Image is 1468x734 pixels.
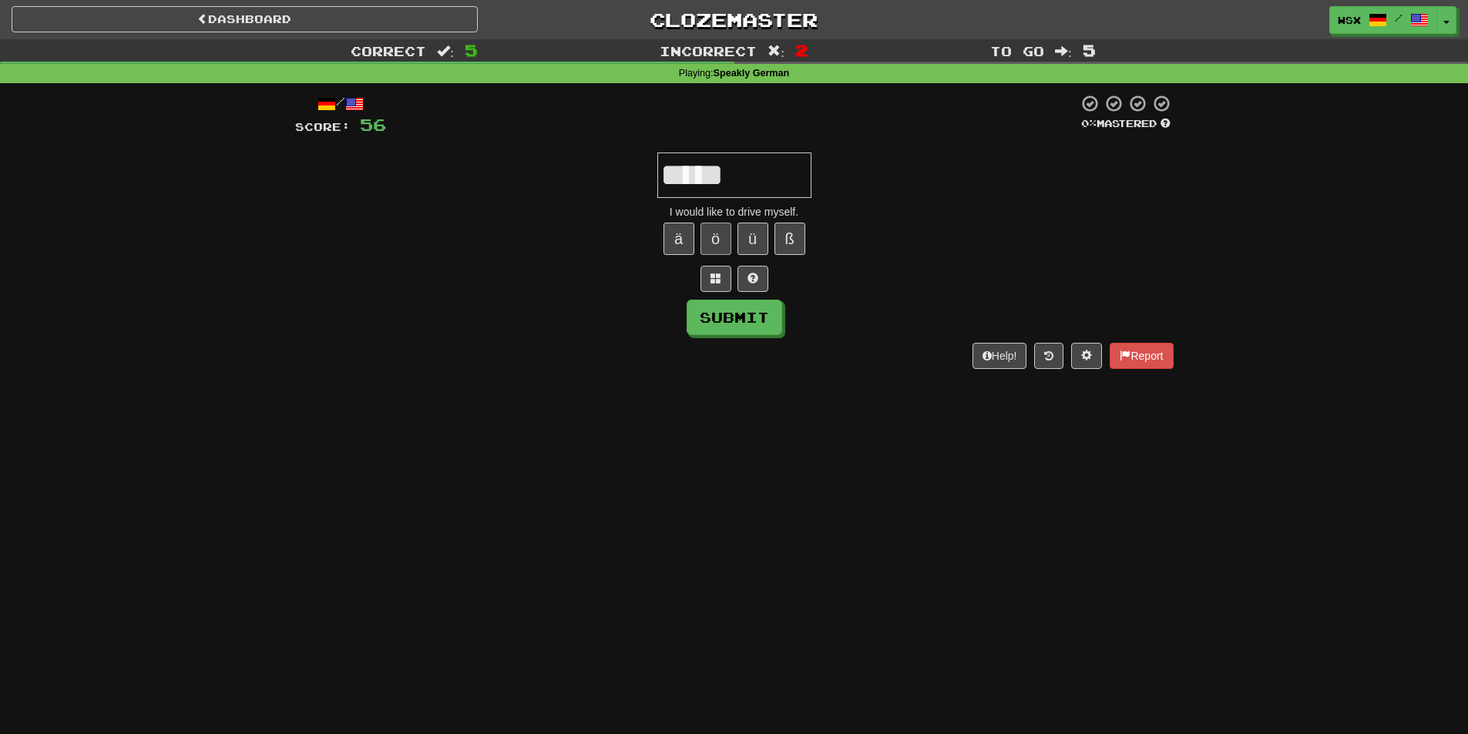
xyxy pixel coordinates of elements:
[700,223,731,255] button: ö
[1110,343,1173,369] button: Report
[737,266,768,292] button: Single letter hint - you only get 1 per sentence and score half the points! alt+h
[295,94,386,113] div: /
[768,45,784,58] span: :
[660,43,757,59] span: Incorrect
[351,43,426,59] span: Correct
[1338,13,1361,27] span: wsx
[360,115,386,134] span: 56
[990,43,1044,59] span: To go
[714,68,790,79] strong: Speakly German
[973,343,1027,369] button: Help!
[1083,41,1096,59] span: 5
[437,45,454,58] span: :
[774,223,805,255] button: ß
[465,41,478,59] span: 5
[1078,117,1174,131] div: Mastered
[295,204,1174,220] div: I would like to drive myself.
[12,6,478,32] a: Dashboard
[1055,45,1072,58] span: :
[737,223,768,255] button: ü
[1395,12,1402,23] span: /
[700,266,731,292] button: Switch sentence to multiple choice alt+p
[1329,6,1437,34] a: wsx /
[295,120,351,133] span: Score:
[795,41,808,59] span: 2
[501,6,967,33] a: Clozemaster
[663,223,694,255] button: ä
[1034,343,1063,369] button: Round history (alt+y)
[1081,117,1097,129] span: 0 %
[687,300,782,335] button: Submit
